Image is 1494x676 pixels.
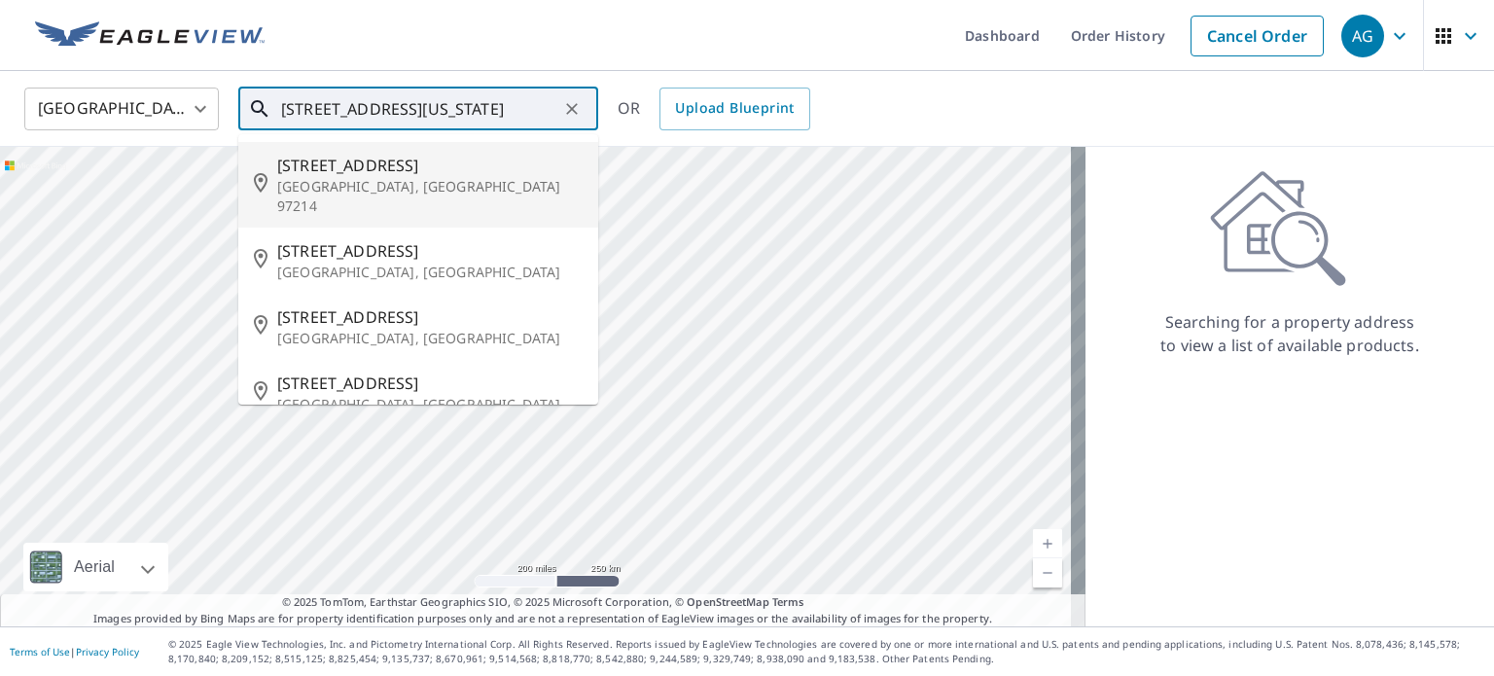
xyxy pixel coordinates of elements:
button: Clear [558,95,586,123]
p: [GEOGRAPHIC_DATA], [GEOGRAPHIC_DATA] [277,329,583,348]
a: Cancel Order [1191,16,1324,56]
div: Aerial [23,543,168,591]
p: [GEOGRAPHIC_DATA], [GEOGRAPHIC_DATA] [277,263,583,282]
div: [GEOGRAPHIC_DATA] [24,82,219,136]
div: OR [618,88,810,130]
img: EV Logo [35,21,265,51]
a: Terms [772,594,804,609]
a: Upload Blueprint [659,88,809,130]
a: Current Level 5, Zoom In [1033,529,1062,558]
p: | [10,646,139,658]
p: Searching for a property address to view a list of available products. [1159,310,1420,357]
input: Search by address or latitude-longitude [281,82,558,136]
span: Upload Blueprint [675,96,794,121]
div: Aerial [68,543,121,591]
a: OpenStreetMap [687,594,768,609]
span: [STREET_ADDRESS] [277,154,583,177]
a: Terms of Use [10,645,70,658]
p: © 2025 Eagle View Technologies, Inc. and Pictometry International Corp. All Rights Reserved. Repo... [168,637,1484,666]
p: [GEOGRAPHIC_DATA], [GEOGRAPHIC_DATA] [277,395,583,414]
span: [STREET_ADDRESS] [277,305,583,329]
span: [STREET_ADDRESS] [277,372,583,395]
a: Privacy Policy [76,645,139,658]
div: AG [1341,15,1384,57]
a: Current Level 5, Zoom Out [1033,558,1062,587]
span: [STREET_ADDRESS] [277,239,583,263]
p: [GEOGRAPHIC_DATA], [GEOGRAPHIC_DATA] 97214 [277,177,583,216]
span: © 2025 TomTom, Earthstar Geographics SIO, © 2025 Microsoft Corporation, © [282,594,804,611]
